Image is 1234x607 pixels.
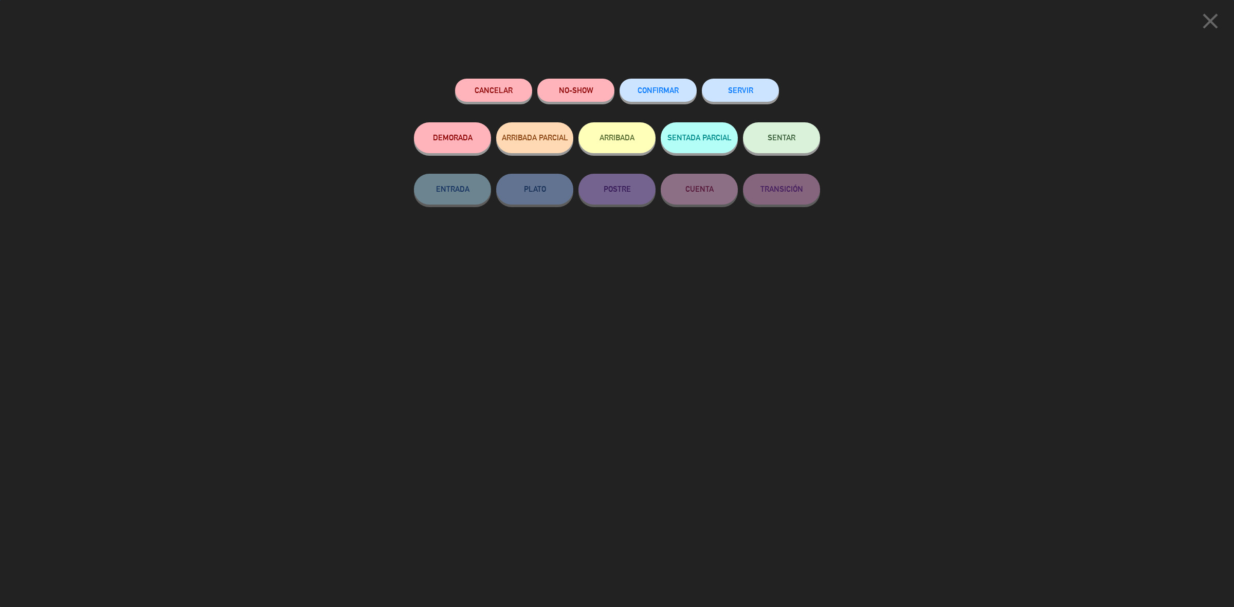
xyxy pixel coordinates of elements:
[496,122,573,153] button: ARRIBADA PARCIAL
[414,122,491,153] button: DEMORADA
[455,79,532,102] button: Cancelar
[620,79,697,102] button: CONFIRMAR
[1194,8,1226,38] button: close
[578,122,656,153] button: ARRIBADA
[414,174,491,205] button: ENTRADA
[743,174,820,205] button: TRANSICIÓN
[661,174,738,205] button: CUENTA
[578,174,656,205] button: POSTRE
[1197,8,1223,34] i: close
[661,122,738,153] button: SENTADA PARCIAL
[638,86,679,95] span: CONFIRMAR
[702,79,779,102] button: SERVIR
[743,122,820,153] button: SENTAR
[496,174,573,205] button: PLATO
[502,133,568,142] span: ARRIBADA PARCIAL
[537,79,614,102] button: NO-SHOW
[768,133,795,142] span: SENTAR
